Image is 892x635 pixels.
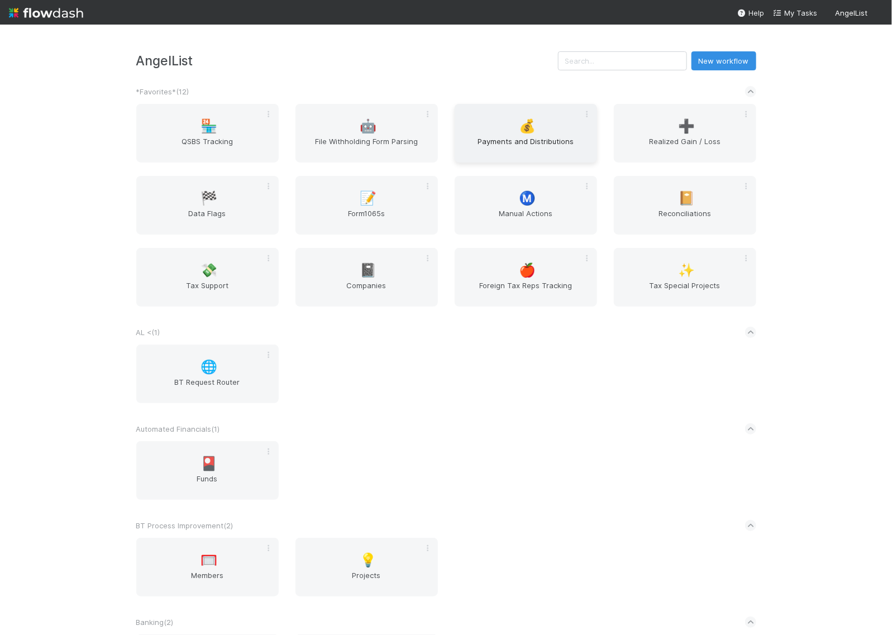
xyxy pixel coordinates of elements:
[360,553,376,567] span: 💡
[618,280,752,302] span: Tax Special Projects
[201,191,217,206] span: 🏁
[773,7,817,18] a: My Tasks
[201,360,217,374] span: 🌐
[614,248,756,307] a: ✨Tax Special Projects
[678,191,695,206] span: 📔
[136,87,189,96] span: *Favorites* ( 12 )
[295,538,438,596] a: 💡Projects
[295,104,438,163] a: 🤖File Withholding Form Parsing
[872,8,883,19] img: avatar_711f55b7-5a46-40da-996f-bc93b6b86381.png
[141,473,274,495] span: Funds
[295,176,438,235] a: 📝Form1065s
[678,119,695,133] span: ➕
[618,208,752,230] span: Reconciliations
[455,104,597,163] a: 💰Payments and Distributions
[835,8,867,17] span: AngelList
[300,280,433,302] span: Companies
[360,191,376,206] span: 📝
[136,441,279,500] a: 🎴Funds
[519,191,536,206] span: Ⓜ️
[459,280,593,302] span: Foreign Tax Reps Tracking
[136,424,220,433] span: Automated Financials ( 1 )
[519,119,536,133] span: 💰
[295,248,438,307] a: 📓Companies
[136,53,558,68] h3: AngelList
[136,521,233,530] span: BT Process Improvement ( 2 )
[614,104,756,163] a: ➕Realized Gain / Loss
[141,376,274,399] span: BT Request Router
[737,7,764,18] div: Help
[201,456,217,471] span: 🎴
[300,136,433,158] span: File Withholding Form Parsing
[136,248,279,307] a: 💸Tax Support
[201,553,217,567] span: 🥅
[141,208,274,230] span: Data Flags
[519,263,536,278] span: 🍎
[141,280,274,302] span: Tax Support
[558,51,687,70] input: Search...
[691,51,756,70] button: New workflow
[459,208,593,230] span: Manual Actions
[455,176,597,235] a: Ⓜ️Manual Actions
[773,8,817,17] span: My Tasks
[618,136,752,158] span: Realized Gain / Loss
[136,345,279,403] a: 🌐BT Request Router
[141,570,274,592] span: Members
[678,263,695,278] span: ✨
[136,538,279,596] a: 🥅Members
[136,176,279,235] a: 🏁Data Flags
[141,136,274,158] span: QSBS Tracking
[136,328,160,337] span: AL < ( 1 )
[614,176,756,235] a: 📔Reconciliations
[9,3,83,22] img: logo-inverted-e16ddd16eac7371096b0.svg
[201,263,217,278] span: 💸
[455,248,597,307] a: 🍎Foreign Tax Reps Tracking
[360,263,376,278] span: 📓
[360,119,376,133] span: 🤖
[459,136,593,158] span: Payments and Distributions
[300,208,433,230] span: Form1065s
[136,104,279,163] a: 🏪QSBS Tracking
[300,570,433,592] span: Projects
[136,618,174,627] span: Banking ( 2 )
[201,119,217,133] span: 🏪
